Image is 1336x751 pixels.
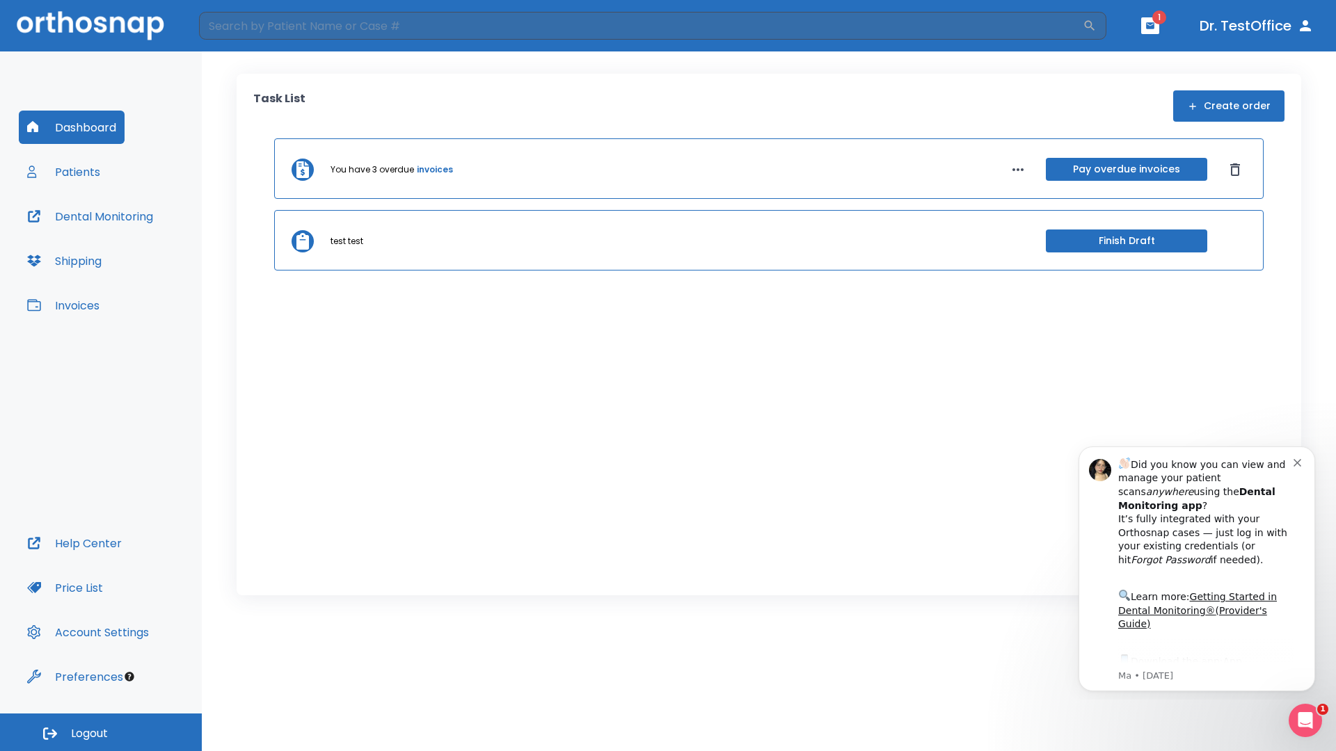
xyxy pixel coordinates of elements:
[19,155,109,188] button: Patients
[123,670,136,683] div: Tooltip anchor
[331,163,414,176] p: You have 3 overdue
[71,726,108,741] span: Logout
[19,200,161,233] button: Dental Monitoring
[61,236,236,248] p: Message from Ma, sent 8w ago
[199,12,1083,40] input: Search by Patient Name or Case #
[19,289,108,322] button: Invoices
[61,218,236,289] div: Download the app: | ​ Let us know if you need help getting started!
[1173,90,1285,122] button: Create order
[19,660,132,693] button: Preferences
[19,571,111,604] button: Price List
[1194,13,1319,38] button: Dr. TestOffice
[1317,704,1328,715] span: 1
[19,244,110,277] button: Shipping
[1046,229,1207,252] button: Finish Draft
[417,163,453,176] a: invoices
[1152,10,1166,24] span: 1
[19,615,157,649] button: Account Settings
[19,526,130,560] button: Help Center
[253,90,305,122] p: Task List
[19,111,125,144] button: Dashboard
[236,22,247,33] button: Dismiss notification
[17,11,164,40] img: Orthosnap
[1046,158,1207,181] button: Pay overdue invoices
[61,222,184,247] a: App Store
[1224,159,1246,181] button: Dismiss
[1058,434,1336,700] iframe: Intercom notifications message
[1289,704,1322,737] iframe: Intercom live chat
[331,235,363,248] p: test test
